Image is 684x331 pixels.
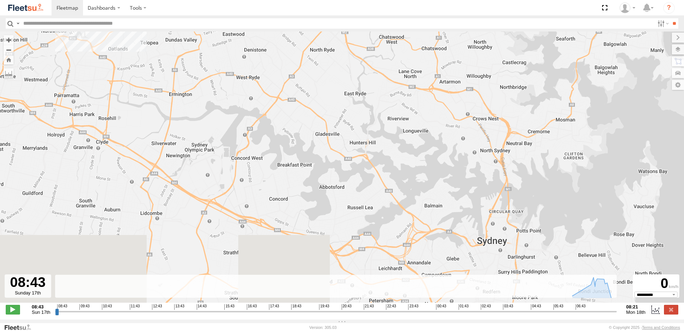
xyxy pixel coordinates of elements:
[197,304,207,310] span: 14:43
[626,304,645,310] strong: 08:21
[386,304,396,310] span: 22:43
[57,304,67,310] span: 08:43
[152,304,162,310] span: 12:43
[15,18,21,29] label: Search Query
[672,80,684,90] label: Map Settings
[626,310,645,315] span: Mon 18th Aug 2025
[609,325,680,330] div: © Copyright 2025 -
[364,304,374,310] span: 21:43
[664,305,678,314] label: Close
[634,275,678,292] div: 0
[6,305,20,314] label: Play/Stop
[4,55,14,64] button: Zoom Home
[32,304,50,310] strong: 08:43
[247,304,257,310] span: 16:43
[291,304,301,310] span: 18:43
[408,304,418,310] span: 23:43
[224,304,234,310] span: 15:43
[4,35,14,45] button: Zoom in
[319,304,329,310] span: 19:43
[553,304,563,310] span: 05:43
[617,3,638,13] div: Matt Curtis
[503,304,513,310] span: 03:43
[174,304,184,310] span: 13:43
[79,304,89,310] span: 09:43
[342,304,352,310] span: 20:43
[32,310,50,315] span: Sun 17th Aug 2025
[102,304,112,310] span: 10:43
[663,2,675,14] i: ?
[531,304,541,310] span: 04:43
[4,45,14,55] button: Zoom out
[269,304,279,310] span: 17:43
[7,3,44,13] img: fleetsu-logo-horizontal.svg
[481,304,491,310] span: 02:43
[4,324,37,331] a: Visit our Website
[436,304,446,310] span: 00:43
[576,304,586,310] span: 06:43
[130,304,140,310] span: 11:43
[4,68,14,78] label: Measure
[459,304,469,310] span: 01:43
[309,325,337,330] div: Version: 305.03
[642,325,680,330] a: Terms and Conditions
[655,18,670,29] label: Search Filter Options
